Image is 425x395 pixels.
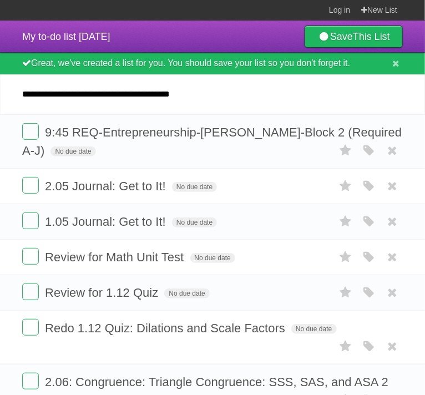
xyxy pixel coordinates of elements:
span: 9:45 REQ-Entrepreneurship-[PERSON_NAME]-Block 2 (Required A-J) [22,125,402,158]
label: Star task [335,248,356,266]
span: No due date [172,217,217,227]
label: Done [22,177,39,194]
span: Redo 1.12 Quiz: Dilations and Scale Factors [45,321,288,335]
span: No due date [291,324,336,334]
label: Done [22,283,39,300]
label: Done [22,319,39,336]
b: This List [353,31,390,42]
label: Star task [335,283,356,302]
span: 1.05 Journal: Get to It! [45,215,169,229]
a: SaveThis List [305,26,403,48]
label: Done [22,123,39,140]
span: No due date [164,288,209,298]
span: Review for 1.12 Quiz [45,286,161,300]
span: My to-do list [DATE] [22,31,110,42]
label: Done [22,248,39,265]
label: Star task [335,337,356,356]
label: Star task [335,177,356,195]
span: No due date [50,146,95,156]
label: Done [22,373,39,389]
span: No due date [190,253,235,263]
span: 2.05 Journal: Get to It! [45,179,169,193]
span: No due date [172,182,217,192]
label: Star task [335,212,356,231]
span: 2.06: Congruence: Triangle Congruence: SSS, SAS, and ASA 2 [45,375,391,389]
label: Done [22,212,39,229]
span: Review for Math Unit Test [45,250,186,264]
label: Star task [335,141,356,160]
